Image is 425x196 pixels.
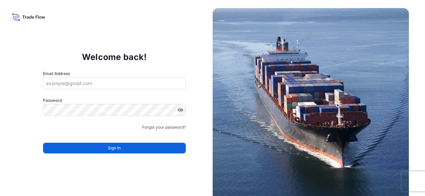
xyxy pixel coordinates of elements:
a: Forgot your password? [142,124,186,131]
p: Welcome back! [82,52,147,62]
label: Email Address [43,70,70,77]
label: Password [43,97,186,104]
button: Show password [178,107,183,113]
button: Sign In [43,143,186,153]
input: example@gmail.com [43,77,186,89]
span: Sign In [108,145,121,151]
